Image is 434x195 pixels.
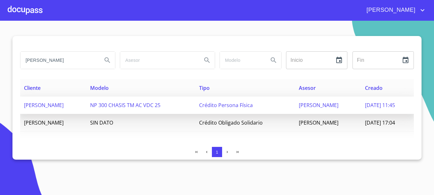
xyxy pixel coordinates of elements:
span: [PERSON_NAME] [362,5,419,15]
span: [DATE] 17:04 [365,119,395,126]
span: [PERSON_NAME] [299,102,338,109]
span: 1 [216,150,218,155]
span: [PERSON_NAME] [24,119,64,126]
span: Modelo [90,84,109,91]
span: [DATE] 11:45 [365,102,395,109]
input: search [20,52,97,69]
input: search [120,52,197,69]
button: 1 [212,147,222,157]
span: Creado [365,84,383,91]
span: Cliente [24,84,41,91]
span: SIN DATO [90,119,113,126]
button: account of current user [362,5,426,15]
button: Search [199,53,215,68]
button: Search [266,53,281,68]
span: [PERSON_NAME] [24,102,64,109]
span: NP 300 CHASIS TM AC VDC 25 [90,102,160,109]
button: Search [100,53,115,68]
span: [PERSON_NAME] [299,119,338,126]
input: search [220,52,263,69]
span: Tipo [199,84,210,91]
span: Crédito Obligado Solidario [199,119,263,126]
span: Asesor [299,84,316,91]
span: Crédito Persona Física [199,102,253,109]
